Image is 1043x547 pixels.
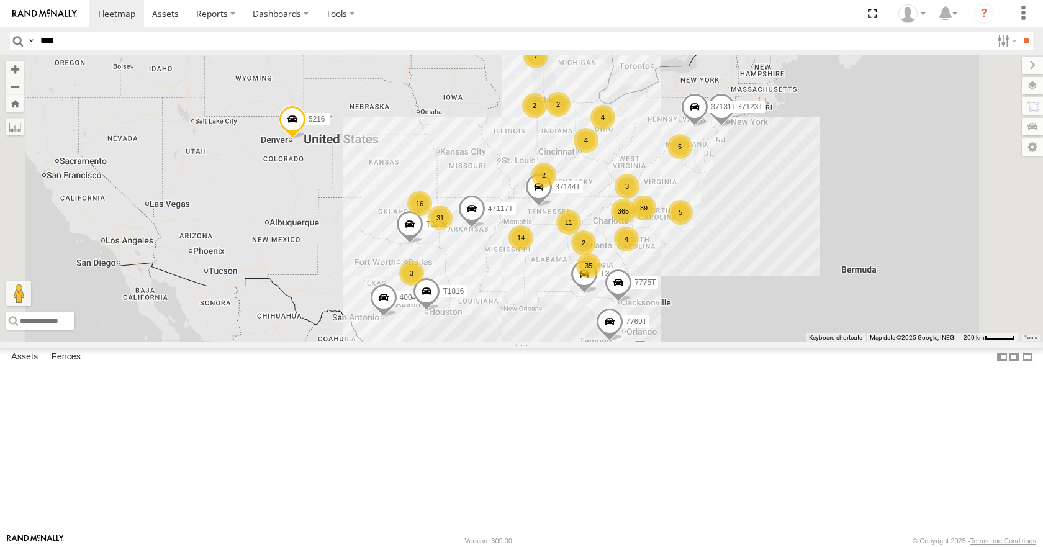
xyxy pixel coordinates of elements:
label: Dock Summary Table to the Left [996,348,1008,366]
div: 7 [523,43,548,68]
span: 47117T [488,204,513,213]
a: Visit our Website [7,535,64,547]
i: ? [974,4,994,24]
button: Map Scale: 200 km per 44 pixels [960,333,1018,342]
span: 5216 [309,115,325,124]
span: 37123T [738,102,763,111]
div: Todd Sigmon [894,4,930,23]
label: Search Filter Options [992,32,1019,50]
span: T3209 [426,220,447,229]
div: 2 [531,163,556,188]
span: 7775T [634,278,656,287]
div: 89 [631,196,656,220]
button: Zoom out [6,78,24,95]
div: 3 [615,174,639,199]
label: Map Settings [1022,138,1043,156]
label: Measure [6,118,24,135]
div: 11 [556,210,581,235]
div: 4 [574,128,598,153]
button: Drag Pegman onto the map to open Street View [6,281,31,306]
div: 16 [407,191,432,216]
button: Zoom in [6,61,24,78]
div: 14 [508,225,533,250]
span: 7769T [626,317,647,326]
label: Search Query [26,32,36,50]
label: Fences [45,349,87,366]
div: © Copyright 2025 - [913,537,1036,545]
a: Terms (opens in new tab) [1024,335,1037,340]
button: Zoom Home [6,95,24,112]
div: 31 [428,206,453,230]
img: rand-logo.svg [12,9,77,18]
div: 35 [576,253,601,278]
div: 4 [590,105,615,130]
div: 5 [668,200,693,225]
div: 5 [667,134,692,159]
label: Hide Summary Table [1021,348,1034,366]
button: Keyboard shortcuts [809,333,862,342]
div: 365 [611,199,636,224]
div: 2 [546,92,571,117]
label: Dock Summary Table to the Right [1008,348,1021,366]
span: 37131T [711,102,736,111]
div: Version: 309.00 [465,537,512,545]
div: 2 [571,230,596,255]
label: Assets [5,349,44,366]
div: 4 [614,227,639,251]
span: Map data ©2025 Google, INEGI [870,334,956,341]
span: T1816 [443,287,464,296]
div: 3 [399,261,424,286]
span: 37144T [555,183,580,191]
div: 2 [522,93,547,118]
a: Terms and Conditions [970,537,1036,545]
span: 40045T [400,293,425,302]
span: 200 km [964,334,985,341]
